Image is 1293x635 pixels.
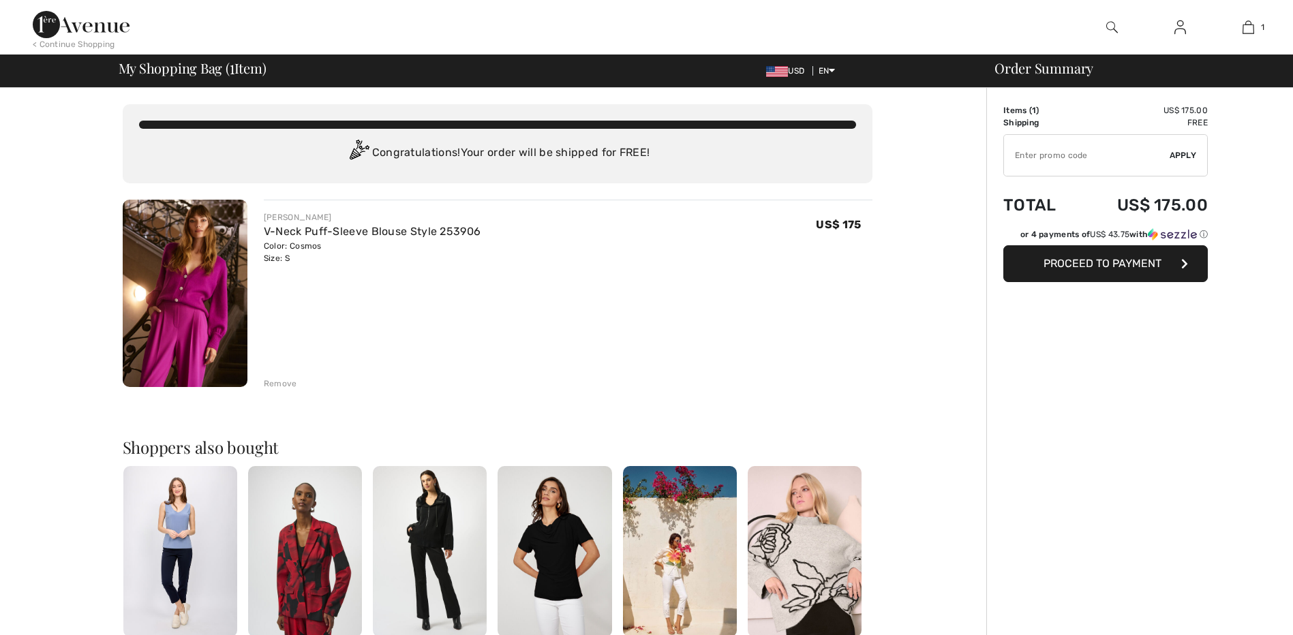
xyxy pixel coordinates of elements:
[33,38,115,50] div: < Continue Shopping
[1003,228,1208,245] div: or 4 payments ofUS$ 43.75withSezzle Click to learn more about Sezzle
[1003,104,1078,117] td: Items ( )
[1044,257,1161,270] span: Proceed to Payment
[766,66,810,76] span: USD
[816,218,861,231] span: US$ 175
[1163,19,1197,36] a: Sign In
[264,211,481,223] div: [PERSON_NAME]
[1148,228,1197,241] img: Sezzle
[819,66,836,76] span: EN
[230,58,234,76] span: 1
[264,240,481,264] div: Color: Cosmos Size: S
[1032,106,1036,115] span: 1
[1215,19,1281,35] a: 1
[1243,19,1254,35] img: My Bag
[33,11,130,38] img: 1ère Avenue
[1106,19,1118,35] img: search the website
[123,200,247,387] img: V-Neck Puff-Sleeve Blouse Style 253906
[139,140,856,167] div: Congratulations! Your order will be shipped for FREE!
[119,61,267,75] span: My Shopping Bag ( Item)
[978,61,1285,75] div: Order Summary
[264,225,481,238] a: V-Neck Puff-Sleeve Blouse Style 253906
[1003,245,1208,282] button: Proceed to Payment
[1174,19,1186,35] img: My Info
[345,140,372,167] img: Congratulation2.svg
[264,377,297,390] div: Remove
[1090,230,1129,239] span: US$ 43.75
[1004,135,1170,176] input: Promo code
[1261,21,1264,33] span: 1
[1170,149,1197,161] span: Apply
[1020,228,1208,241] div: or 4 payments of with
[766,66,788,77] img: US Dollar
[1078,104,1208,117] td: US$ 175.00
[123,439,872,455] h2: Shoppers also bought
[1078,182,1208,228] td: US$ 175.00
[1003,182,1078,228] td: Total
[1078,117,1208,129] td: Free
[1003,117,1078,129] td: Shipping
